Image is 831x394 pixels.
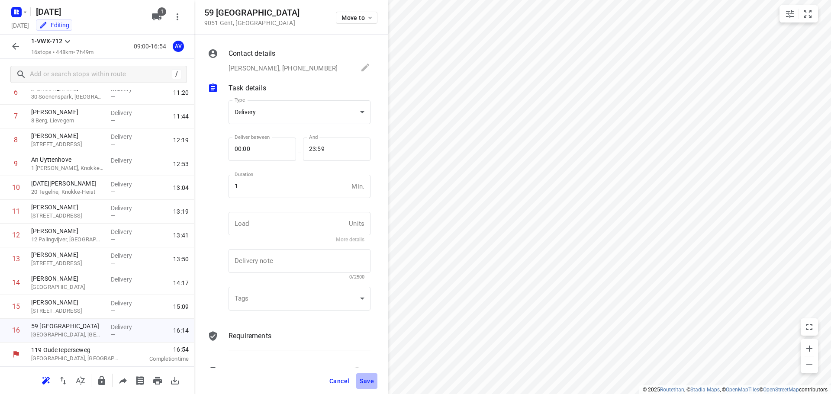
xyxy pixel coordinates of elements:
[31,354,121,363] p: [GEOGRAPHIC_DATA], [GEOGRAPHIC_DATA]
[351,182,364,192] p: Min.
[799,5,816,22] button: Fit zoom
[173,231,189,240] span: 13:41
[12,302,20,311] div: 15
[72,376,89,384] span: Sort by time window
[31,116,104,125] p: 8 Berg, Lievegem
[208,48,370,74] div: Contact details[PERSON_NAME], [PHONE_NUMBER]
[660,387,684,393] a: Routetitan
[173,207,189,216] span: 13:19
[173,160,189,168] span: 12:53
[111,212,115,219] span: —
[31,203,104,211] p: [PERSON_NAME]
[31,37,62,46] p: 1-VWX-712
[31,307,104,315] p: 186 Duinkerkestraat, Poperinge
[169,8,186,26] button: More
[30,68,172,81] input: Add or search stops within route
[229,64,338,74] p: [PERSON_NAME], [PHONE_NUMBER]
[170,38,187,55] button: AV
[132,345,189,354] span: 16:54
[14,112,18,120] div: 7
[296,150,303,156] p: —
[31,155,104,164] p: An Uyttenhove
[111,132,143,141] p: Delivery
[148,8,165,26] button: 1
[111,260,115,266] span: —
[31,131,104,140] p: [PERSON_NAME]
[158,7,166,16] span: 1
[356,373,377,389] button: Save
[31,140,104,149] p: [STREET_ADDRESS]
[39,21,69,29] div: You are currently in edit mode.
[31,283,104,291] p: 18 Roodkapjesstraat, Gistel
[12,207,20,215] div: 11
[31,298,104,307] p: [PERSON_NAME]
[111,236,115,243] span: —
[31,235,104,244] p: 12 Palingvijver, Oostkamp
[111,308,115,314] span: —
[111,165,115,171] span: —
[12,183,20,192] div: 10
[31,48,93,57] p: 16 stops • 448km • 7h49m
[114,376,132,384] span: Share route
[14,160,18,168] div: 9
[329,378,349,384] span: Cancel
[173,302,189,311] span: 15:09
[229,367,251,377] p: Priority
[172,70,181,79] div: /
[31,227,104,235] p: [PERSON_NAME]
[173,255,189,263] span: 13:50
[235,109,357,116] div: Delivery
[31,108,104,116] p: [PERSON_NAME]
[14,88,18,96] div: 6
[349,274,364,280] span: 0/2500
[111,93,115,100] span: —
[781,5,799,22] button: Map settings
[55,376,72,384] span: Reverse route
[726,387,759,393] a: OpenMapTiles
[31,250,104,259] p: [PERSON_NAME]
[360,62,370,73] svg: Edit
[14,136,18,144] div: 8
[204,19,300,26] p: 9051 Gent , [GEOGRAPHIC_DATA]
[229,287,370,311] div: ​
[173,112,189,121] span: 11:44
[326,373,353,389] button: Cancel
[173,41,184,52] div: AV
[132,376,149,384] span: Print shipping labels
[111,331,115,338] span: —
[132,355,189,363] p: Completion time
[134,42,170,51] p: 09:00-16:54
[763,387,799,393] a: OpenStreetMap
[173,326,189,335] span: 16:14
[31,259,104,268] p: 33 Industrielaan, Torhout
[31,93,104,101] p: 30 Soenenspark, [GEOGRAPHIC_DATA]
[204,8,300,18] h5: 59 [GEOGRAPHIC_DATA]
[149,376,166,384] span: Print route
[166,376,184,384] span: Download route
[229,331,271,341] p: Requirements
[229,100,370,124] div: Delivery
[111,299,143,308] p: Delivery
[360,378,374,384] span: Save
[111,180,143,189] p: Delivery
[229,83,266,93] p: Task details
[31,164,104,173] p: 1 [PERSON_NAME], Knokke-Heist
[111,251,143,260] p: Delivery
[12,231,20,239] div: 12
[349,219,364,229] p: Units
[341,14,374,21] span: Move to
[779,5,818,22] div: small contained button group
[31,188,104,196] p: 20 Tegelrie, Knokke-Heist
[31,330,104,339] p: [GEOGRAPHIC_DATA], [GEOGRAPHIC_DATA]
[173,88,189,97] span: 11:20
[111,156,143,165] p: Delivery
[229,48,275,59] p: Contact details
[37,376,55,384] span: Reoptimize route
[31,211,104,220] p: 2 Tuinfluiterstraat, Brugge
[8,20,32,30] h5: Project date
[31,322,104,330] p: 59 [GEOGRAPHIC_DATA]
[12,255,20,263] div: 13
[690,387,720,393] a: Stadia Maps
[208,331,370,357] div: Requirements
[111,117,115,124] span: —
